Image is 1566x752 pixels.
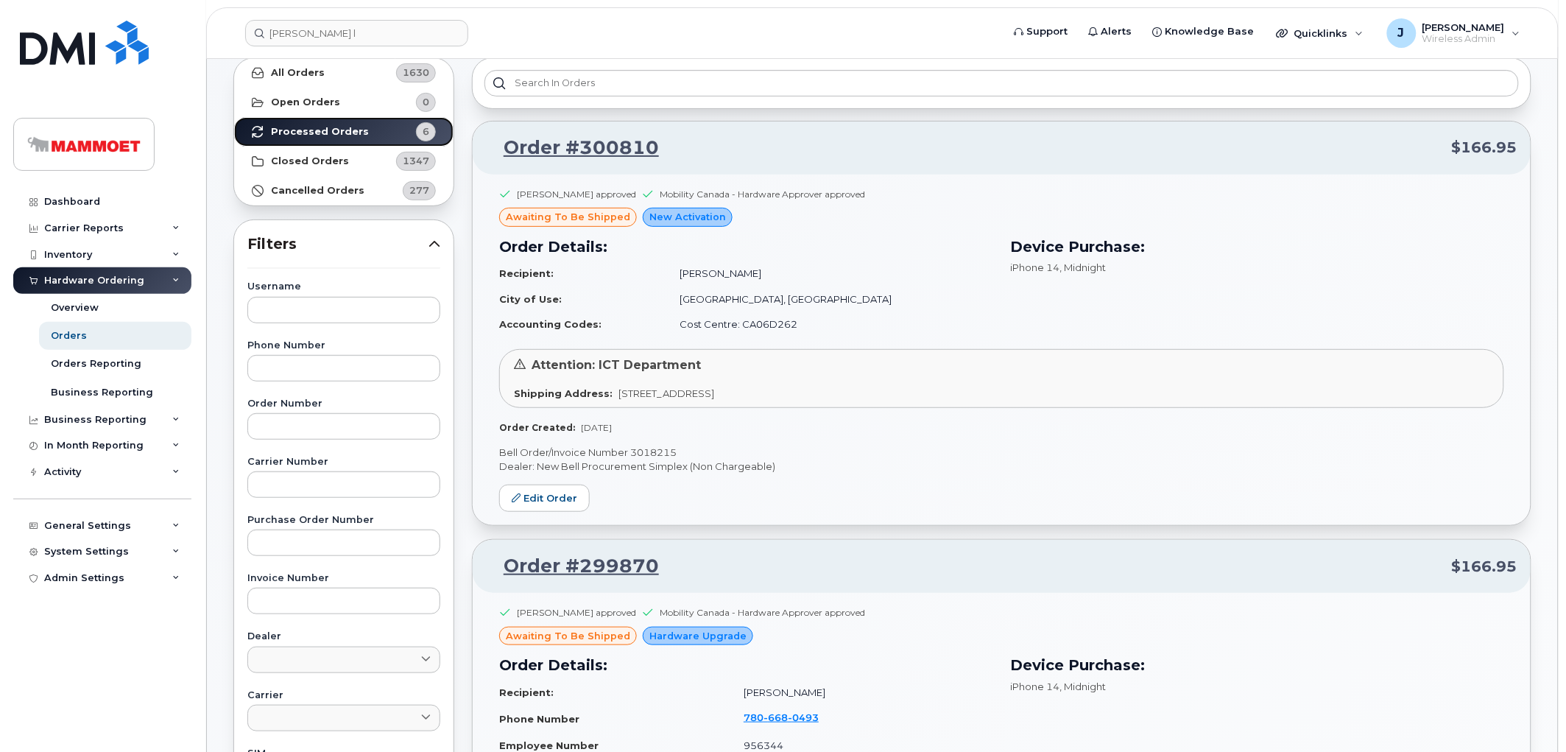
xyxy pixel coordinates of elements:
div: Quicklinks [1266,18,1374,48]
label: Carrier Number [247,457,440,467]
td: [GEOGRAPHIC_DATA], [GEOGRAPHIC_DATA] [666,287,992,312]
p: Dealer: New Bell Procurement Simplex (Non Chargeable) [499,460,1504,474]
a: All Orders1630 [234,58,454,88]
span: Hardware Upgrade [649,629,747,643]
a: Order #299870 [486,553,659,580]
strong: All Orders [271,67,325,79]
p: Bell Order/Invoice Number 3018215 [499,446,1504,460]
strong: Employee Number [499,739,599,751]
strong: Accounting Codes: [499,318,602,330]
span: awaiting to be shipped [506,210,630,224]
td: [PERSON_NAME] [666,261,992,287]
strong: Cancelled Orders [271,185,364,197]
span: 0 [423,95,429,109]
label: Username [247,282,440,292]
span: [DATE] [581,422,612,433]
input: Search in orders [484,70,1519,96]
span: 780 [744,711,819,723]
a: Support [1004,17,1079,46]
label: Invoice Number [247,574,440,583]
div: Jithin [1377,18,1531,48]
strong: Recipient: [499,686,554,698]
span: New Activation [649,210,726,224]
strong: Shipping Address: [514,387,613,399]
a: Closed Orders1347 [234,147,454,176]
span: , Midnight [1060,681,1107,692]
span: , Midnight [1060,261,1107,273]
span: 668 [763,711,788,723]
span: awaiting to be shipped [506,629,630,643]
div: [PERSON_NAME] approved [517,606,636,619]
strong: Phone Number [499,713,579,725]
a: Knowledge Base [1143,17,1265,46]
span: iPhone 14 [1011,681,1060,692]
span: 0493 [788,711,819,723]
td: Cost Centre: CA06D262 [666,312,992,337]
span: Support [1027,24,1068,39]
label: Dealer [247,632,440,642]
span: [PERSON_NAME] [1422,21,1505,33]
span: Wireless Admin [1422,33,1505,45]
span: Alerts [1101,24,1132,39]
span: [STREET_ADDRESS] [618,387,714,399]
input: Find something... [245,20,468,46]
a: Edit Order [499,485,590,512]
span: J [1398,24,1405,42]
td: [PERSON_NAME] [730,680,992,706]
a: Open Orders0 [234,88,454,117]
strong: Order Created: [499,422,575,433]
a: Alerts [1079,17,1143,46]
h3: Order Details: [499,236,993,258]
a: Cancelled Orders277 [234,176,454,205]
label: Carrier [247,691,440,700]
strong: Closed Orders [271,155,349,167]
span: 1630 [403,66,429,80]
strong: Recipient: [499,267,554,279]
div: Mobility Canada - Hardware Approver approved [660,188,865,200]
span: 277 [409,183,429,197]
span: Attention: ICT Department [532,358,701,372]
strong: Open Orders [271,96,340,108]
iframe: Messenger Launcher [1502,688,1555,741]
span: Quicklinks [1294,27,1348,39]
span: iPhone 14 [1011,261,1060,273]
label: Order Number [247,399,440,409]
span: 6 [423,124,429,138]
strong: Processed Orders [271,126,369,138]
a: Processed Orders6 [234,117,454,147]
span: $166.95 [1452,556,1517,577]
span: Knowledge Base [1165,24,1255,39]
h3: Device Purchase: [1011,236,1505,258]
div: [PERSON_NAME] approved [517,188,636,200]
label: Purchase Order Number [247,516,440,525]
span: Filters [247,233,428,255]
a: 7806680493 [744,711,836,723]
h3: Device Purchase: [1011,654,1505,676]
span: $166.95 [1452,137,1517,158]
span: 1347 [403,154,429,168]
a: Order #300810 [486,135,659,161]
label: Phone Number [247,341,440,351]
h3: Order Details: [499,654,993,676]
strong: City of Use: [499,293,562,305]
div: Mobility Canada - Hardware Approver approved [660,606,865,619]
